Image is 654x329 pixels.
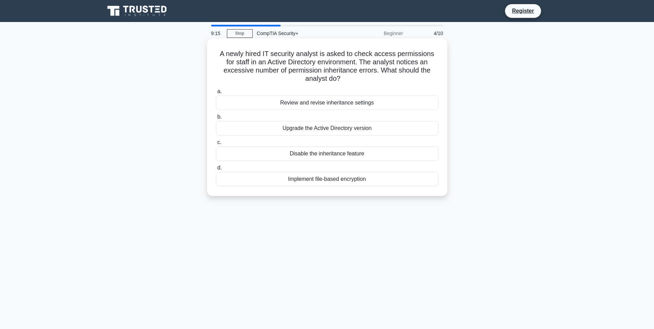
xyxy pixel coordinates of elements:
div: Disable the inheritance feature [216,146,438,161]
a: Register [508,7,538,15]
a: Stop [227,29,253,38]
div: Implement file-based encryption [216,172,438,186]
div: 4/10 [407,26,447,40]
div: CompTIA Security+ [253,26,347,40]
span: c. [217,139,221,145]
div: Upgrade the Active Directory version [216,121,438,135]
div: Beginner [347,26,407,40]
div: 9:15 [207,26,227,40]
h5: A newly hired IT security analyst is asked to check access permissions for staff in an Active Dir... [215,50,439,83]
span: a. [217,88,222,94]
div: Review and revise inheritance settings [216,96,438,110]
span: d. [217,165,222,171]
span: b. [217,114,222,120]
